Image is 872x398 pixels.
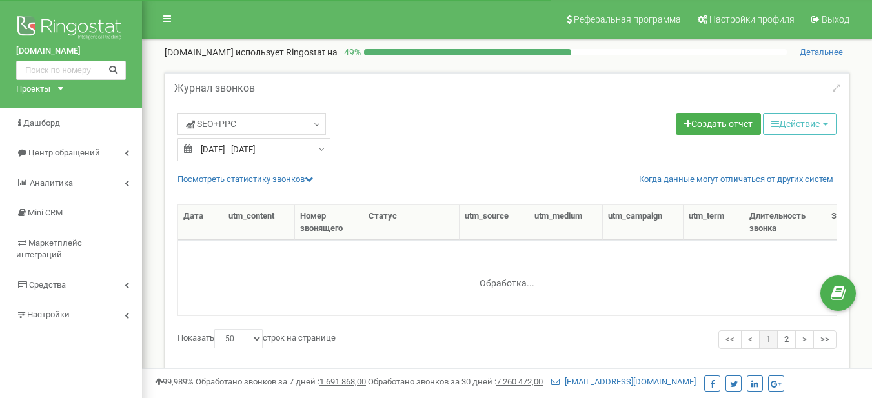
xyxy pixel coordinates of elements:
[16,61,126,80] input: Поиск по номеру
[186,117,236,130] span: SEO+PPC
[28,148,100,157] span: Центр обращений
[763,113,837,135] button: Действие
[684,205,745,240] th: utm_term
[822,14,849,25] span: Выход
[800,47,843,57] span: Детальнее
[16,238,82,260] span: Маркетплейс интеграций
[496,377,543,386] u: 7 260 472,00
[174,83,255,94] h5: Журнал звонков
[28,208,63,217] span: Mini CRM
[574,14,681,25] span: Реферальная программа
[795,330,814,349] a: >
[338,46,364,59] p: 49 %
[813,330,837,349] a: >>
[16,13,126,45] img: Ringostat logo
[676,113,761,135] a: Создать отчет
[30,178,73,188] span: Аналитика
[177,113,326,135] a: SEO+PPC
[29,280,66,290] span: Средства
[223,205,295,240] th: utm_content
[177,329,336,348] label: Показать строк на странице
[177,366,837,384] div: Показаны строки 1 - 50 из 73
[165,46,338,59] p: [DOMAIN_NAME]
[16,83,50,95] div: Проекты
[236,47,338,57] span: использует Ringostat на
[319,377,366,386] u: 1 691 868,00
[744,205,826,240] th: Длительность звонка
[709,14,795,25] span: Настройки профиля
[177,174,313,184] a: Посмотреть cтатистику звонков
[551,377,696,386] a: [EMAIL_ADDRESS][DOMAIN_NAME]
[214,329,263,348] select: Показатьстрок на странице
[427,268,588,287] div: Обработка...
[196,377,366,386] span: Обработано звонков за 7 дней :
[363,205,460,240] th: Статус
[529,205,603,240] th: utm_medium
[178,205,223,240] th: Дата
[718,330,742,349] a: <<
[368,377,543,386] span: Обработано звонков за 30 дней :
[777,330,796,349] a: 2
[639,174,833,186] a: Когда данные могут отличаться от других систем
[741,330,760,349] a: <
[603,205,683,240] th: utm_campaign
[460,205,529,240] th: utm_source
[27,310,70,319] span: Настройки
[295,205,363,240] th: Номер звонящего
[23,118,60,128] span: Дашборд
[16,45,126,57] a: [DOMAIN_NAME]
[759,330,778,349] a: 1
[155,377,194,386] span: 99,989%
